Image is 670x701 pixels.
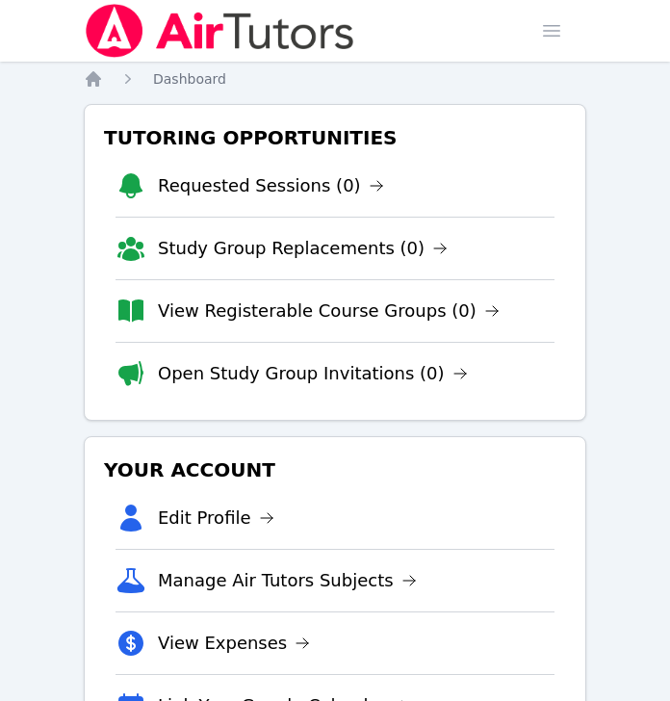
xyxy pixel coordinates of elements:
[158,567,417,594] a: Manage Air Tutors Subjects
[158,630,310,657] a: View Expenses
[100,120,570,155] h3: Tutoring Opportunities
[153,71,226,87] span: Dashboard
[158,360,468,387] a: Open Study Group Invitations (0)
[158,505,274,532] a: Edit Profile
[158,172,384,199] a: Requested Sessions (0)
[84,69,586,89] nav: Breadcrumb
[84,4,356,58] img: Air Tutors
[158,298,500,325] a: View Registerable Course Groups (0)
[158,235,448,262] a: Study Group Replacements (0)
[153,69,226,89] a: Dashboard
[100,453,570,487] h3: Your Account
